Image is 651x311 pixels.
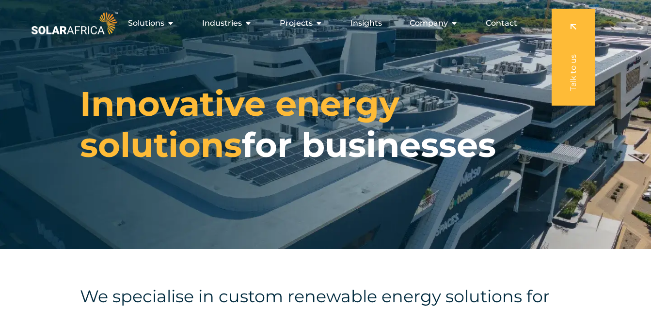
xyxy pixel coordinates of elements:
[120,14,525,33] div: Menu Toggle
[120,14,525,33] nav: Menu
[410,17,448,29] span: Company
[280,17,313,29] span: Projects
[486,17,517,29] a: Contact
[350,17,382,29] a: Insights
[202,17,242,29] span: Industries
[80,83,399,166] span: Innovative energy solutions
[128,17,164,29] span: Solutions
[80,83,571,166] h1: for businesses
